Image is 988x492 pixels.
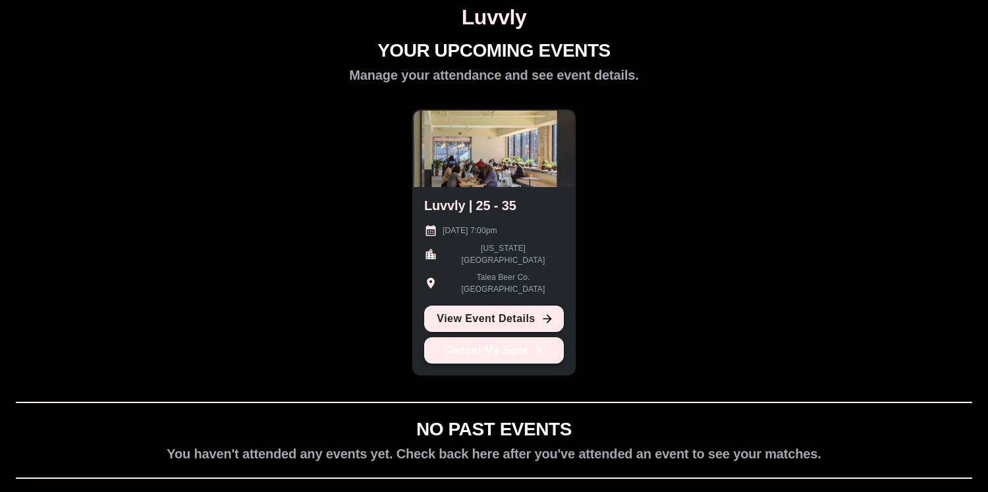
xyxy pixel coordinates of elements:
[5,5,983,30] h1: Luvvly
[443,271,564,295] p: Talea Beer Co. [GEOGRAPHIC_DATA]
[424,337,564,364] button: Cancel My Spot
[424,306,564,332] a: View Event Details
[443,225,497,236] p: [DATE] 7:00pm
[424,198,516,213] h2: Luvvly | 25 - 35
[167,446,821,462] h2: You haven't attended any events yet. Check back here after you've attended an event to see your m...
[443,242,564,266] p: [US_STATE][GEOGRAPHIC_DATA]
[349,67,638,83] h2: Manage your attendance and see event details.
[416,419,572,441] h1: NO PAST EVENTS
[377,40,611,62] h1: YOUR UPCOMING EVENTS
